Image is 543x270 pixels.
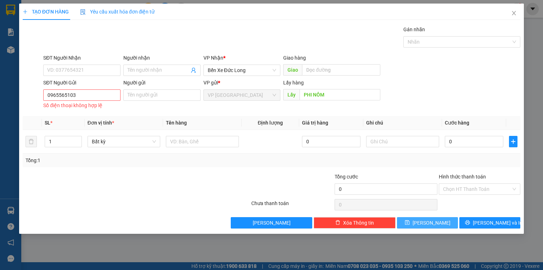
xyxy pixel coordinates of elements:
span: Increase Value [74,136,82,142]
div: Số điện thoại không hợp lệ [43,101,121,110]
button: Close [504,4,524,23]
span: Giao hàng [283,55,306,61]
span: SL [45,120,50,126]
button: delete [26,136,37,147]
span: Tên hàng [166,120,187,126]
div: SĐT Người Gửi [43,79,121,87]
span: Bến Xe Đức Long [208,65,276,76]
button: plus [509,136,517,147]
span: Xóa Thông tin [343,219,374,227]
div: Chưa thanh toán [251,199,334,212]
span: Yêu cầu xuất hóa đơn điện tử [80,9,155,15]
span: [PERSON_NAME] [413,219,450,227]
span: plus [509,139,517,144]
img: icon [80,9,86,15]
div: SĐT Người Nhận [43,54,121,62]
span: Đơn vị tính [88,120,114,126]
input: Ghi Chú [366,136,439,147]
input: 0 [302,136,360,147]
span: VP Nhận [203,55,223,61]
div: Người nhận [123,54,201,62]
div: Tổng: 1 [26,156,210,164]
input: Dọc đường [300,89,380,100]
span: Bất kỳ [92,136,156,147]
span: Lấy hàng [283,80,304,86]
input: Dọc đường [302,64,380,76]
span: [PERSON_NAME] [253,219,291,227]
span: Lấy [283,89,300,100]
span: Định lượng [258,120,283,126]
div: VP gửi [203,79,281,87]
div: Người gửi [123,79,201,87]
span: plus [23,9,28,14]
span: Giá trị hàng [302,120,328,126]
label: Gán nhãn [403,27,425,32]
span: Tổng cước [335,174,358,180]
span: Cước hàng [445,120,469,126]
span: printer [465,220,470,226]
label: Hình thức thanh toán [439,174,486,180]
button: save[PERSON_NAME] [397,217,458,228]
span: TẠO ĐƠN HÀNG [23,9,69,15]
span: close [511,10,517,16]
input: VD: Bàn, Ghế [166,136,239,147]
span: [PERSON_NAME] và In [473,219,522,227]
span: delete [335,220,340,226]
span: user-add [191,67,196,73]
button: deleteXóa Thông tin [314,217,396,228]
button: [PERSON_NAME] [231,217,313,228]
span: Giao [283,64,302,76]
span: down [76,142,80,147]
span: up [76,137,80,142]
th: Ghi chú [363,116,442,130]
span: save [405,220,410,226]
span: VP Đà Lạt [208,90,276,100]
span: Decrease Value [74,142,82,147]
button: printer[PERSON_NAME] và In [459,217,520,228]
